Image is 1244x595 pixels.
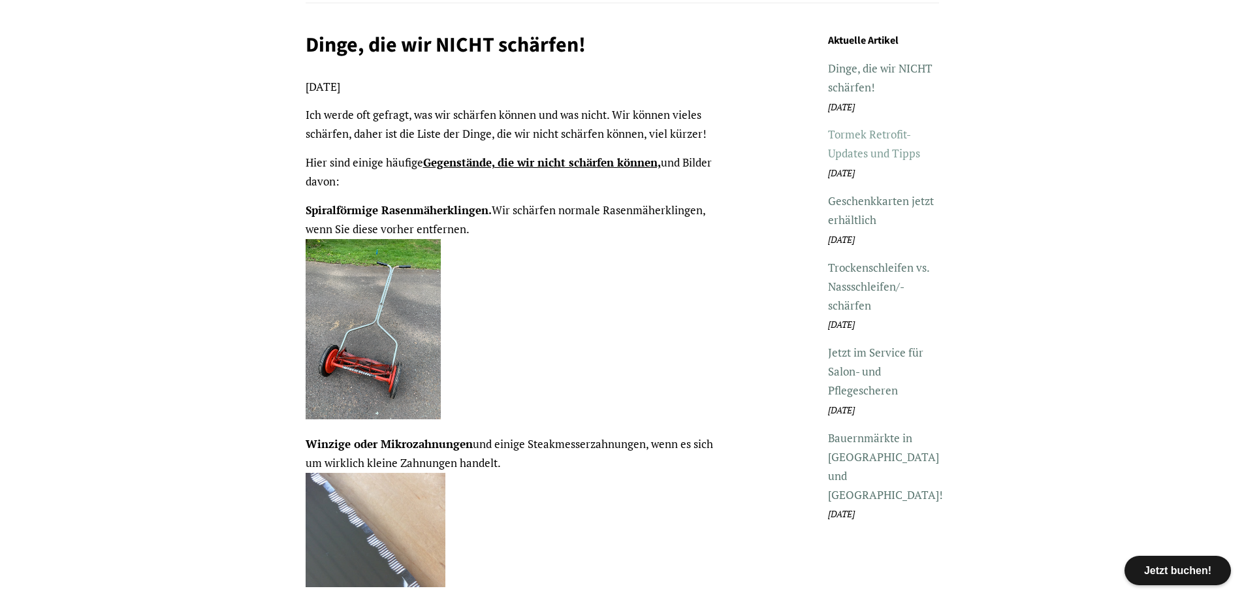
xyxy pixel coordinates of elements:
[828,319,855,330] font: [DATE]
[828,193,934,227] a: Geschenkkarten jetzt erhältlich
[828,345,923,398] a: Jetzt im Service für Salon- und Pflegescheren
[828,101,855,113] font: [DATE]
[306,239,441,419] img: Oldschool-Mähmesser? : r/schärfen
[306,107,707,141] font: Ich werde oft gefragt, was wir schärfen können und was nicht. Wir können vieles schärfen, daher i...
[828,33,899,48] font: Aktuelle Artikel
[306,473,445,588] img: Alles über Wellenschliffmesser - Knife Sharp
[828,167,855,179] font: [DATE]
[306,436,713,470] font: und einige Steakmesserzahnungen, wenn es sich um wirklich kleine Zahnungen handelt.
[828,260,929,313] a: Trockenschleifen vs. Nassschleifen/-schärfen
[306,155,423,170] font: Hier sind einige häufige
[828,508,855,520] font: [DATE]
[828,404,855,416] font: [DATE]
[423,155,661,170] font: Gegenstände, die wir nicht schärfen können,
[1144,565,1211,576] font: Jetzt buchen!
[306,202,705,236] font: Wir schärfen normale Rasenmäherklingen, wenn Sie diese vorher entfernen.
[306,202,492,217] font: Spiralförmige Rasenmäherklingen.
[306,30,586,60] font: Dinge, die wir NICHT schärfen!
[828,234,855,246] font: [DATE]
[306,79,340,94] font: [DATE]
[306,436,473,451] font: Winzige oder Mikrozahnungen
[828,127,920,161] a: Tormek Retrofit-Updates und Tipps
[828,430,943,502] a: Bauernmärkte in [GEOGRAPHIC_DATA] und [GEOGRAPHIC_DATA]!
[828,61,933,95] a: Dinge, die wir NICHT schärfen!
